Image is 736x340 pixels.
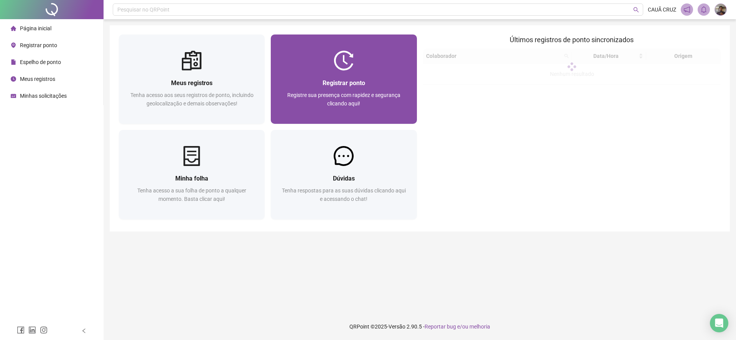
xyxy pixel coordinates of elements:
[633,7,639,13] span: search
[20,42,57,48] span: Registrar ponto
[20,59,61,65] span: Espelho de ponto
[11,26,16,31] span: home
[17,326,25,334] span: facebook
[683,6,690,13] span: notification
[20,76,55,82] span: Meus registros
[11,59,16,65] span: file
[11,76,16,82] span: clock-circle
[20,93,67,99] span: Minhas solicitações
[175,175,208,182] span: Minha folha
[11,93,16,99] span: schedule
[715,4,726,15] img: 79327
[119,34,265,124] a: Meus registrosTenha acesso aos seus registros de ponto, incluindo geolocalização e demais observa...
[11,43,16,48] span: environment
[282,187,406,202] span: Tenha respostas para as suas dúvidas clicando aqui e acessando o chat!
[119,130,265,219] a: Minha folhaTenha acesso a sua folha de ponto a qualquer momento. Basta clicar aqui!
[700,6,707,13] span: bell
[271,34,417,124] a: Registrar pontoRegistre sua presença com rapidez e segurança clicando aqui!
[287,92,400,107] span: Registre sua presença com rapidez e segurança clicando aqui!
[510,36,634,44] span: Últimos registros de ponto sincronizados
[323,79,365,87] span: Registrar ponto
[40,326,48,334] span: instagram
[137,187,246,202] span: Tenha acesso a sua folha de ponto a qualquer momento. Basta clicar aqui!
[20,25,51,31] span: Página inicial
[104,313,736,340] footer: QRPoint © 2025 - 2.90.5 -
[710,314,728,332] div: Open Intercom Messenger
[28,326,36,334] span: linkedin
[648,5,676,14] span: CAUÃ CRUZ
[171,79,212,87] span: Meus registros
[81,328,87,333] span: left
[333,175,355,182] span: Dúvidas
[389,324,405,330] span: Versão
[425,324,490,330] span: Reportar bug e/ou melhoria
[271,130,417,219] a: DúvidasTenha respostas para as suas dúvidas clicando aqui e acessando o chat!
[130,92,254,107] span: Tenha acesso aos seus registros de ponto, incluindo geolocalização e demais observações!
